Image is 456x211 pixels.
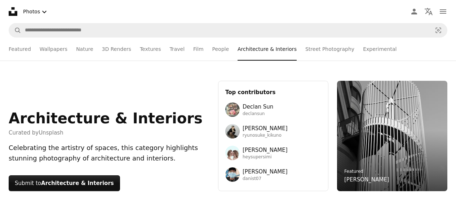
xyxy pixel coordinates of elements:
img: Avatar of user Ryunosuke Kikuno [225,124,240,139]
span: heysupersimi [243,154,288,160]
span: Declan Sun [243,102,273,111]
img: Avatar of user Declan Sun [225,102,240,117]
a: Log in / Sign up [407,4,421,19]
a: Avatar of user Declan SunDeclan Sundeclansun [225,102,321,117]
a: Film [193,38,203,61]
form: Find visuals sitewide [9,23,447,38]
a: Wallpapers [40,38,67,61]
h1: Architecture & Interiors [9,110,203,127]
a: Travel [169,38,185,61]
button: Language [421,4,436,19]
img: Avatar of user Simone Hutsch [225,146,240,160]
a: 3D Renders [102,38,131,61]
a: Textures [140,38,161,61]
span: danist07 [243,176,288,182]
img: Avatar of user Danist Soh [225,167,240,182]
button: Submit toArchitecture & Interiors [9,175,120,191]
div: Celebrating the artistry of spaces, this category highlights stunning photography of architecture... [9,143,209,164]
a: Street Photography [305,38,354,61]
a: Nature [76,38,93,61]
button: Search Unsplash [9,23,21,37]
span: Curated by [9,128,203,137]
a: Featured [344,169,363,174]
a: Home — Unsplash [9,7,17,16]
a: Featured [9,38,31,61]
h3: Top contributors [225,88,321,97]
a: Unsplash [39,129,63,136]
span: [PERSON_NAME] [243,124,288,133]
a: People [212,38,229,61]
span: [PERSON_NAME] [243,146,288,154]
span: ryunosuke_kikuno [243,133,288,139]
a: [PERSON_NAME] [344,175,389,184]
button: Visual search [430,23,447,37]
a: Avatar of user Danist Soh[PERSON_NAME]danist07 [225,167,321,182]
a: Avatar of user Simone Hutsch[PERSON_NAME]heysupersimi [225,146,321,160]
span: declansun [243,111,273,117]
a: Avatar of user Ryunosuke Kikuno[PERSON_NAME]ryunosuke_kikuno [225,124,321,139]
button: Select asset type [20,4,52,19]
strong: Architecture & Interiors [41,180,114,186]
a: Experimental [363,38,397,61]
button: Menu [436,4,450,19]
span: [PERSON_NAME] [243,167,288,176]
